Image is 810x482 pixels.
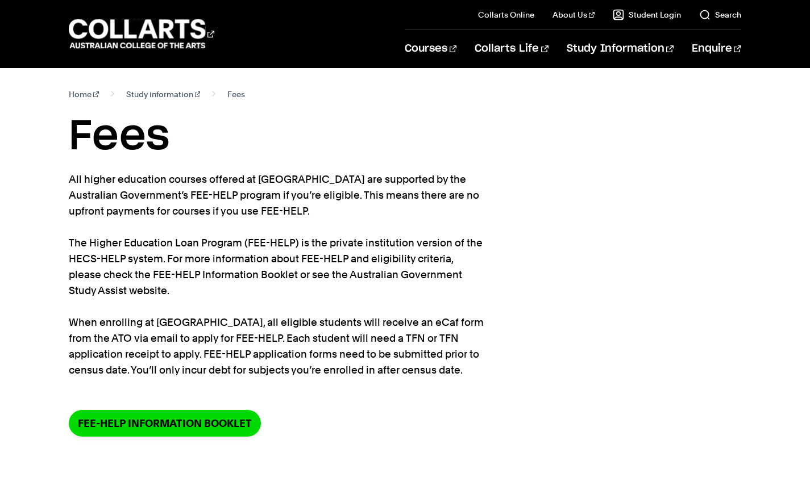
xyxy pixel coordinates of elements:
p: All higher education courses offered at [GEOGRAPHIC_DATA] are supported by the Australian Governm... [69,171,484,378]
a: Courses [405,30,456,68]
a: Study Information [567,30,674,68]
a: About Us [553,9,595,20]
a: Study information [126,86,201,102]
a: Collarts Online [478,9,534,20]
h1: Fees [69,111,741,162]
a: FEE-HELP information booklet [69,410,261,437]
a: Search [699,9,741,20]
span: Fees [227,86,245,102]
a: Home [69,86,99,102]
div: Go to homepage [69,18,214,50]
a: Enquire [692,30,741,68]
a: Collarts Life [475,30,548,68]
a: Student Login [613,9,681,20]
